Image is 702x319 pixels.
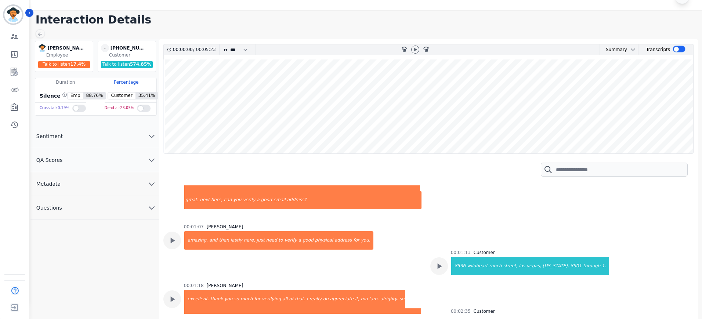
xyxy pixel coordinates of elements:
div: much [240,290,254,308]
div: next [199,191,210,209]
div: so [399,290,405,308]
div: Employee [46,52,91,58]
div: really [308,290,322,308]
span: Questions [30,204,68,211]
div: Customer [474,308,495,314]
div: 8536 [452,257,467,275]
div: / [173,44,218,55]
button: chevron down [627,47,636,52]
div: verifying [261,290,282,308]
div: Customer [474,250,495,255]
div: Talk to listen [38,61,90,68]
div: for [352,231,360,250]
div: 00:01:07 [184,224,204,230]
div: to [278,231,284,250]
div: through [582,257,601,275]
button: QA Scores chevron down [30,148,159,172]
div: Customer [109,52,154,58]
div: email [273,191,286,209]
div: alrighty. [380,290,399,308]
div: and [209,231,218,250]
div: 00:02:35 [451,308,471,314]
div: good [260,191,273,209]
span: Sentiment [30,133,69,140]
div: a [298,231,302,250]
button: Questions chevron down [30,196,159,220]
h1: Interaction Details [36,13,702,26]
div: you. [360,231,373,250]
span: 17.4 % [70,62,86,67]
div: Dead air 23.05 % [105,103,134,113]
span: 88.76 % [83,93,106,99]
span: QA Scores [30,156,69,164]
div: [US_STATE], [542,257,570,275]
div: ma [360,290,368,308]
div: here, [210,191,223,209]
button: Metadata chevron down [30,172,159,196]
div: 00:00:00 [173,44,193,55]
div: lastly [230,231,243,250]
div: i [306,290,308,308]
div: good [302,231,314,250]
span: 574.85 % [130,62,151,67]
div: you [224,290,233,308]
div: thank [210,290,224,308]
div: [PERSON_NAME] [48,44,84,52]
div: of [288,290,294,308]
span: Customer [108,93,135,99]
div: Percentage [96,78,156,86]
div: verify [284,231,298,250]
svg: chevron down [147,180,156,188]
button: Sentiment chevron down [30,124,159,148]
div: Duration [35,78,96,86]
div: here, [243,231,256,250]
span: Emp [68,93,83,99]
div: street, [502,257,518,275]
div: you [232,191,242,209]
div: vegas, [526,257,542,275]
div: all [282,290,288,308]
div: [PHONE_NUMBER] [111,44,147,52]
svg: chevron down [147,132,156,141]
div: Transcripts [646,44,670,55]
div: it, [354,290,360,308]
div: then [218,231,229,250]
div: 1. [601,257,609,275]
div: 8901 [570,257,583,275]
div: Summary [600,44,627,55]
div: for [253,290,261,308]
div: do [322,290,329,308]
div: appreciate [329,290,354,308]
svg: chevron down [630,47,636,52]
div: address [334,231,352,250]
div: address? [286,191,421,209]
div: that. [294,290,306,308]
div: 00:01:13 [451,250,471,255]
div: ranch [488,257,502,275]
div: amazing. [185,231,209,250]
div: a [256,191,260,209]
svg: chevron down [147,203,156,212]
div: verify [242,191,256,209]
div: [PERSON_NAME] [207,283,243,289]
div: 00:05:23 [195,44,215,55]
div: great. [185,191,199,209]
div: wildheart [466,257,488,275]
div: 'am. [369,290,380,308]
div: so [233,290,240,308]
div: just [256,231,265,250]
div: can [223,191,233,209]
svg: chevron down [147,156,156,164]
div: excellent. [185,290,210,308]
img: Bordered avatar [4,6,22,23]
div: 00:01:18 [184,283,204,289]
span: Metadata [30,180,66,188]
span: - [101,44,109,52]
span: 35.41 % [135,93,158,99]
div: las [518,257,526,275]
div: Silence [38,92,67,99]
div: physical [314,231,334,250]
div: Talk to listen [101,61,153,68]
div: Cross talk 0.19 % [40,103,69,113]
div: need [265,231,278,250]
